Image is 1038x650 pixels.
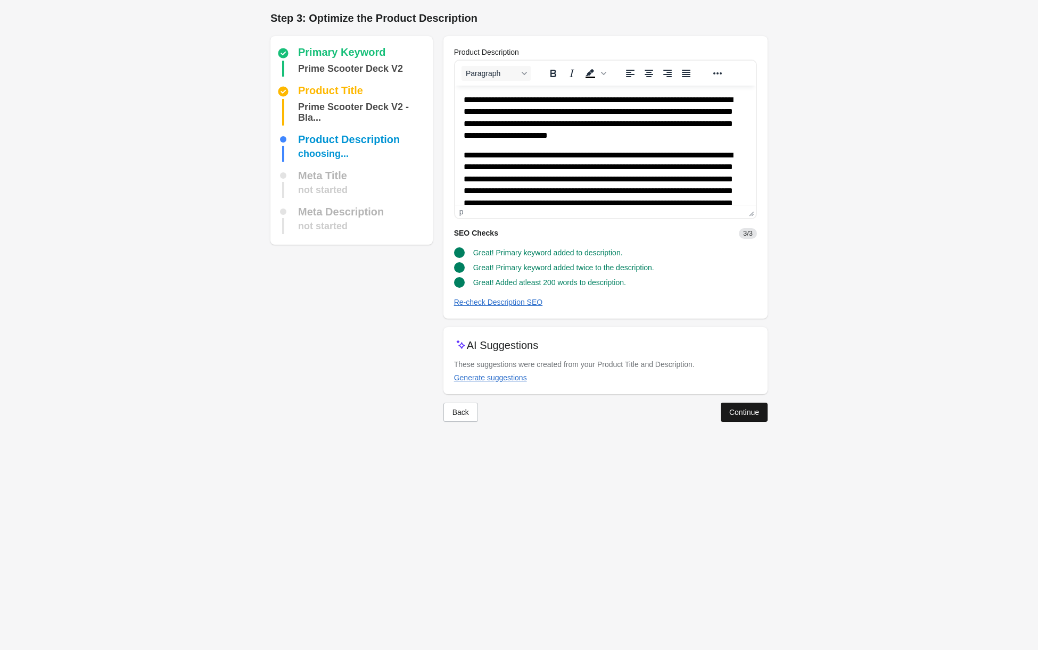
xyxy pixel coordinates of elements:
[621,66,639,81] button: Align left
[709,66,727,81] button: Reveal or hide additional toolbar items
[581,66,608,81] div: Background color
[467,338,539,353] p: AI Suggestions
[640,66,658,81] button: Align center
[9,9,292,370] body: Rich Text Area. Press ALT-0 for help.
[298,206,384,217] div: Meta Description
[462,66,531,81] button: Blocks
[298,99,429,126] div: Prime Scooter Deck V2 - Black - 6.6"
[473,278,626,287] span: Great! Added atleast 200 words to description.
[443,403,478,422] button: Back
[454,47,519,57] label: Product Description
[455,86,756,205] iframe: Rich Text Area
[739,228,757,239] span: 3/3
[454,229,498,237] span: SEO Checks
[563,66,581,81] button: Italic
[298,85,363,98] div: Product Title
[298,61,403,77] div: Prime Scooter Deck V2
[473,263,654,272] span: Great! Primary keyword added twice to the description.
[450,293,547,312] button: Re-check Description SEO
[459,207,464,216] div: p
[298,182,348,198] div: not started
[677,66,695,81] button: Justify
[454,373,527,382] div: Generate suggestions
[658,66,677,81] button: Align right
[452,408,469,416] div: Back
[466,69,518,78] span: Paragraph
[298,218,348,234] div: not started
[745,205,756,218] div: Press the Up and Down arrow keys to resize the editor.
[450,368,531,387] button: Generate suggestions
[298,47,386,60] div: Primary Keyword
[454,298,543,306] div: Re-check Description SEO
[454,360,695,369] span: These suggestions were created from your Product Title and Description.
[729,408,759,416] div: Continue
[270,11,768,26] h1: Step 3: Optimize the Product Description
[298,146,349,162] div: choosing...
[298,134,400,145] div: Product Description
[721,403,768,422] button: Continue
[298,170,347,181] div: Meta Title
[473,248,623,257] span: Great! Primary keyword added to description.
[544,66,562,81] button: Bold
